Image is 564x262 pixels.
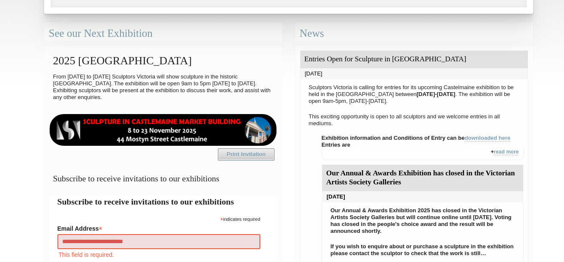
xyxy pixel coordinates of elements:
[57,250,260,259] div: This field is required.
[57,196,269,208] h2: Subscribe to receive invitations to our exhibitions
[218,148,274,160] a: Print Invitation
[494,149,519,155] a: read more
[49,170,277,187] h3: Subscribe to receive invitations to our exhibitions
[322,135,511,142] strong: Exhibition information and Conditions of Entry can be
[305,82,524,107] p: Sculptors Victoria is calling for entries for its upcoming Castelmaine exhibition to be held in t...
[322,165,523,191] div: Our Annual & Awards Exhibition has closed in the Victorian Artists Society Galleries
[57,223,260,233] label: Email Address
[49,114,277,146] img: castlemaine-ldrbd25v2.png
[305,111,524,129] p: This exciting opportunity is open to all sculptors and we welcome entries in all mediums.
[57,214,260,223] div: indicates required
[49,50,277,71] h2: 2025 [GEOGRAPHIC_DATA]
[49,71,277,103] p: From [DATE] to [DATE] Sculptors Victoria will show sculpture in the historic [GEOGRAPHIC_DATA]. T...
[326,241,519,259] p: If you wish to enquire about or purchase a sculpture in the exhibition please contact the sculpto...
[300,51,528,68] div: Entries Open for Sculpture in [GEOGRAPHIC_DATA]
[295,22,533,45] div: News
[322,148,524,160] div: +
[464,135,510,142] a: downloaded here
[416,91,455,97] strong: [DATE]-[DATE]
[326,205,519,237] p: Our Annual & Awards Exhibition 2025 has closed in the Victorian Artists Society Galleries but wil...
[322,191,523,202] div: [DATE]
[44,22,282,45] div: See our Next Exhibition
[300,68,528,79] div: [DATE]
